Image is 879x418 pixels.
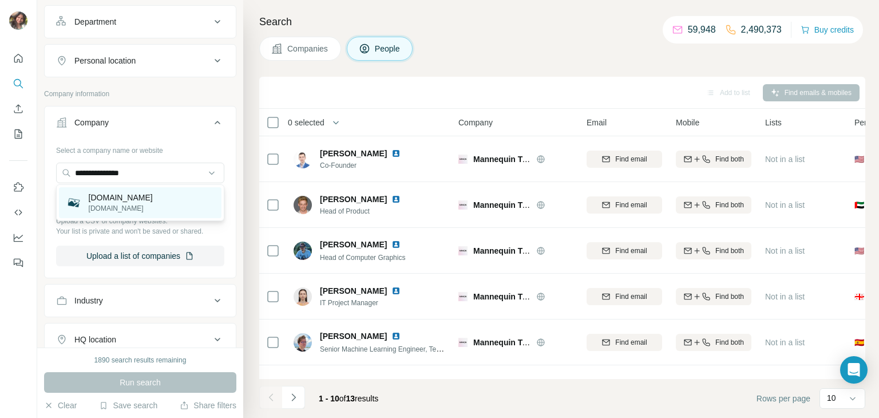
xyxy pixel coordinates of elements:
span: [PERSON_NAME] [320,148,387,159]
span: Rows per page [757,393,810,404]
span: Mannequin Technologies [473,338,569,347]
button: Industry [45,287,236,314]
span: 🇦🇪 [854,199,864,211]
button: Enrich CSV [9,98,27,119]
button: Navigate to next page [282,386,305,409]
span: Not in a list [765,246,805,255]
button: Find both [676,242,751,259]
span: IT Project Manager [320,298,414,308]
span: Find email [615,291,647,302]
button: Use Surfe API [9,202,27,223]
div: Department [74,16,116,27]
span: of [339,394,346,403]
span: Mannequin Technologies [473,246,569,255]
p: Your list is private and won't be saved or shared. [56,226,224,236]
div: Industry [74,295,103,306]
span: [PERSON_NAME] [320,239,387,250]
img: LinkedIn logo [391,195,401,204]
img: Avatar [294,150,312,168]
button: Clear [44,400,77,411]
span: Find email [615,337,647,348]
div: HQ location [74,334,116,345]
span: Find email [615,246,647,256]
img: LinkedIn logo [358,378,367,387]
span: Find both [715,246,744,256]
button: Quick start [9,48,27,69]
span: Find both [715,200,744,210]
span: Not in a list [765,155,805,164]
span: 0 selected [288,117,324,128]
span: Mannequin Technologies [473,292,569,301]
button: Dashboard [9,227,27,248]
button: Find email [587,196,662,214]
img: LinkedIn logo [391,332,401,341]
p: 10 [827,392,836,404]
span: Co-Founder [320,160,414,171]
span: Senior Machine Learning Engineer, Team Lead [320,344,463,353]
div: 1890 search results remaining [94,355,187,365]
span: 13 [346,394,355,403]
img: Avatar [294,196,312,214]
button: Feedback [9,253,27,273]
img: LinkedIn logo [391,286,401,295]
button: Find both [676,334,751,351]
button: Find email [587,288,662,305]
span: Lists [765,117,782,128]
img: Avatar [294,333,312,352]
span: Company [458,117,493,128]
span: 🇪🇸 [854,337,864,348]
button: Find email [587,334,662,351]
img: Logo of Mannequin Technologies [458,155,468,164]
span: 🇬🇪 [854,291,864,302]
span: Find email [615,154,647,164]
div: Select a company name or website [56,141,224,156]
button: Find both [676,288,751,305]
div: Company [74,117,109,128]
span: Not in a list [765,292,805,301]
span: Mannequin Technologies [473,200,569,210]
button: Buy credits [801,22,854,38]
button: Find email [587,242,662,259]
button: Department [45,8,236,36]
img: Logo of Mannequin Technologies [458,338,468,347]
span: 🇺🇸 [854,245,864,257]
button: Share filters [180,400,236,411]
span: Email [587,117,607,128]
span: Find email [615,200,647,210]
span: Companies [287,43,329,54]
p: Company information [44,89,236,99]
span: Not in a list [765,338,805,347]
span: results [319,394,378,403]
span: Mobile [676,117,699,128]
button: Personal location [45,47,236,74]
span: Mannequin Technologies [473,155,569,164]
button: Find both [676,151,751,168]
img: Avatar [9,11,27,30]
button: Search [9,73,27,94]
span: People [375,43,401,54]
span: Not in a list [765,200,805,210]
div: Open Intercom Messenger [840,356,868,384]
span: [PERSON_NAME] [320,194,387,205]
p: 59,948 [688,23,716,37]
span: [PERSON_NAME] [320,330,387,342]
span: Head of Computer Graphics [320,254,405,262]
img: LinkedIn logo [391,240,401,249]
img: encoresales.com [66,195,82,211]
button: Use Surfe on LinkedIn [9,177,27,198]
p: 2,490,373 [741,23,782,37]
img: Logo of Mannequin Technologies [458,292,468,301]
button: Save search [99,400,157,411]
img: LinkedIn logo [391,149,401,158]
span: Find both [715,154,744,164]
button: Upload a list of companies [56,246,224,266]
span: Andrii U. [320,377,353,388]
button: Find both [676,196,751,214]
button: My lists [9,124,27,144]
span: 1 - 10 [319,394,339,403]
span: 🇺🇸 [854,153,864,165]
div: Personal location [74,55,136,66]
p: [DOMAIN_NAME] [89,192,153,203]
img: Avatar [294,242,312,260]
button: HQ location [45,326,236,353]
